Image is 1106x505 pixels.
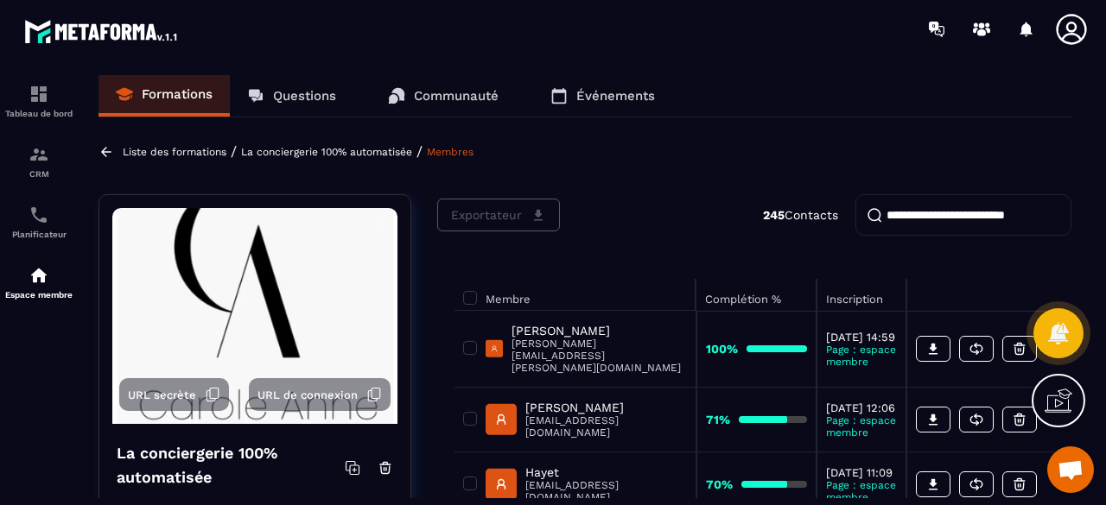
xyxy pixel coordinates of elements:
a: automationsautomationsEspace membre [4,252,73,312]
p: Contacts [763,208,838,222]
strong: 70% [706,477,733,491]
p: [DATE] 12:06 [826,401,897,414]
strong: 100% [706,342,738,356]
button: URL de connexion [249,378,391,411]
p: [EMAIL_ADDRESS][DOMAIN_NAME] [525,479,687,503]
p: [PERSON_NAME] [512,324,687,338]
button: URL secrète [119,378,229,411]
p: Formations [142,86,213,102]
p: [DATE] 14:59 [826,331,897,344]
a: La conciergerie 100% automatisée [241,146,412,158]
strong: 245 [763,208,785,222]
a: formationformationCRM [4,131,73,192]
p: Événements [576,88,655,104]
p: Questions [273,88,336,104]
p: [DATE] 11:09 [826,466,897,479]
th: Membre [454,279,696,311]
strong: 71% [706,413,730,426]
a: schedulerschedulerPlanificateur [4,192,73,252]
a: [PERSON_NAME][PERSON_NAME][EMAIL_ADDRESS][PERSON_NAME][DOMAIN_NAME] [486,324,687,374]
a: [PERSON_NAME][EMAIL_ADDRESS][DOMAIN_NAME] [486,401,687,439]
th: Inscription [817,279,906,311]
a: Formations [99,75,230,117]
a: Communauté [371,75,516,117]
span: / [416,143,423,160]
img: logo [24,16,180,47]
p: Tableau de bord [4,109,73,118]
a: formationformationTableau de bord [4,71,73,131]
span: URL de connexion [257,388,358,401]
a: Hayet[EMAIL_ADDRESS][DOMAIN_NAME] [486,465,687,503]
p: CRM [4,169,73,179]
p: Page : espace membre [826,344,897,368]
img: background [112,208,397,424]
img: automations [29,265,49,286]
a: Ouvrir le chat [1047,446,1094,493]
a: Membres [427,146,474,158]
img: scheduler [29,205,49,225]
p: Espace membre [4,290,73,300]
p: [PERSON_NAME][EMAIL_ADDRESS][PERSON_NAME][DOMAIN_NAME] [512,338,687,374]
p: Planificateur [4,230,73,239]
p: Communauté [414,88,499,104]
h4: La conciergerie 100% automatisée [117,441,345,489]
p: Hayet [525,465,687,479]
th: Complétion % [696,279,817,311]
p: Page : espace membre [826,414,897,439]
a: Questions [230,75,353,117]
span: URL secrète [128,388,196,401]
p: Page : espace membre [826,479,897,503]
img: formation [29,84,49,104]
a: Événements [533,75,672,117]
p: [PERSON_NAME] [525,401,687,414]
a: Liste des formations [123,146,226,158]
p: [EMAIL_ADDRESS][DOMAIN_NAME] [525,414,687,439]
img: formation [29,144,49,165]
span: / [231,143,237,160]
